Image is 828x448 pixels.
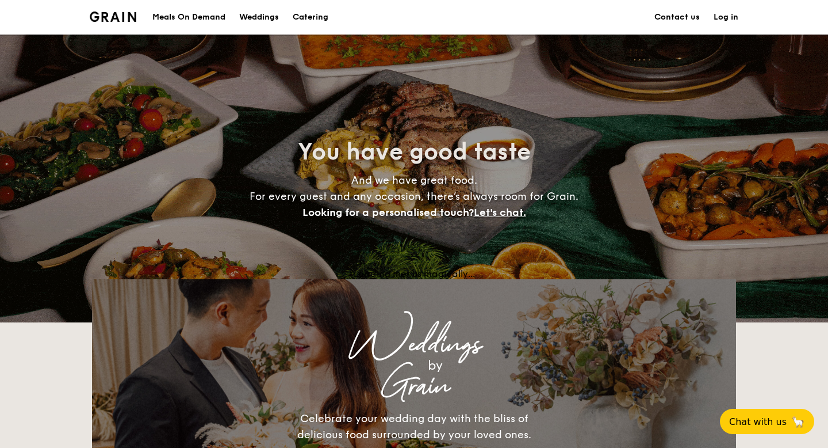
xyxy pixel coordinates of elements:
[193,335,635,355] div: Weddings
[285,411,543,443] div: Celebrate your wedding day with the bliss of delicious food surrounded by your loved ones.
[92,268,736,279] div: Loading menus magically...
[729,416,787,427] span: Chat with us
[90,12,136,22] img: Grain
[236,355,635,376] div: by
[791,415,805,428] span: 🦙
[193,376,635,397] div: Grain
[90,12,136,22] a: Logotype
[474,206,526,219] span: Let's chat.
[720,409,814,434] button: Chat with us🦙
